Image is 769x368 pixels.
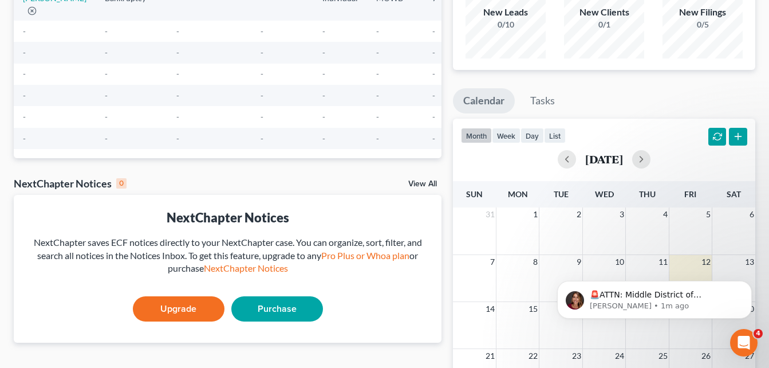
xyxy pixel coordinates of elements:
span: - [105,112,108,122]
span: - [176,69,179,79]
a: Pro Plus or Whoa plan [321,250,409,261]
span: - [322,26,325,36]
span: - [432,134,435,143]
span: - [376,112,379,122]
div: 0/5 [662,19,743,30]
h2: [DATE] [585,153,623,165]
span: 21 [484,349,496,363]
span: Wed [595,189,614,199]
span: - [261,26,263,36]
span: - [432,48,435,57]
span: - [261,134,263,143]
span: 31 [484,208,496,221]
span: Sun [466,189,483,199]
span: 8 [532,255,539,269]
span: 13 [744,255,755,269]
div: NextChapter Notices [14,177,127,190]
span: - [105,48,108,57]
span: - [322,69,325,79]
span: - [105,91,108,100]
div: 0/1 [564,19,644,30]
div: 0/10 [466,19,546,30]
button: week [492,128,520,143]
span: - [23,134,26,143]
span: Sat [727,189,741,199]
span: - [23,112,26,122]
span: - [176,112,179,122]
span: - [432,112,435,122]
span: 25 [657,349,669,363]
button: day [520,128,544,143]
a: Upgrade [133,296,224,322]
span: 4 [662,208,669,221]
span: - [432,69,435,79]
span: Mon [508,189,528,199]
button: month [461,128,492,143]
span: 6 [748,208,755,221]
span: - [261,48,263,57]
span: - [261,91,263,100]
span: 22 [527,349,539,363]
span: Fri [684,189,696,199]
span: 5 [705,208,712,221]
a: View All [408,180,437,188]
span: - [176,26,179,36]
span: - [322,91,325,100]
a: Tasks [520,88,565,113]
div: New Clients [564,6,644,19]
div: New Filings [662,6,743,19]
button: list [544,128,566,143]
span: - [376,134,379,143]
div: New Leads [466,6,546,19]
span: - [261,112,263,122]
span: - [23,26,26,36]
span: 3 [618,208,625,221]
span: Tue [554,189,569,199]
span: - [176,48,179,57]
span: 2 [575,208,582,221]
a: Purchase [231,296,323,322]
span: 24 [614,349,625,363]
div: NextChapter Notices [23,209,432,226]
span: 15 [527,302,539,316]
span: - [105,69,108,79]
span: 7 [489,255,496,269]
span: - [261,69,263,79]
iframe: Intercom live chat [730,329,758,357]
span: 23 [571,349,582,363]
span: 1 [532,208,539,221]
span: - [105,134,108,143]
span: - [376,48,379,57]
span: 12 [700,255,712,269]
span: 11 [657,255,669,269]
span: 10 [614,255,625,269]
span: 4 [754,329,763,338]
a: Calendar [453,88,515,113]
span: - [322,134,325,143]
span: 26 [700,349,712,363]
span: - [176,91,179,100]
iframe: Intercom notifications message [540,257,769,337]
span: - [23,69,26,79]
a: NextChapter Notices [204,263,288,273]
span: - [23,91,26,100]
span: - [322,48,325,57]
span: - [376,91,379,100]
div: 0 [116,178,127,189]
span: Thu [639,189,656,199]
div: NextChapter saves ECF notices directly to your NextChapter case. You can organize, sort, filter, ... [23,236,432,276]
span: - [432,26,435,36]
span: - [322,112,325,122]
span: - [376,26,379,36]
span: 9 [575,255,582,269]
span: - [176,134,179,143]
span: - [376,69,379,79]
span: - [105,26,108,36]
span: - [432,91,435,100]
span: - [23,48,26,57]
span: 14 [484,302,496,316]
